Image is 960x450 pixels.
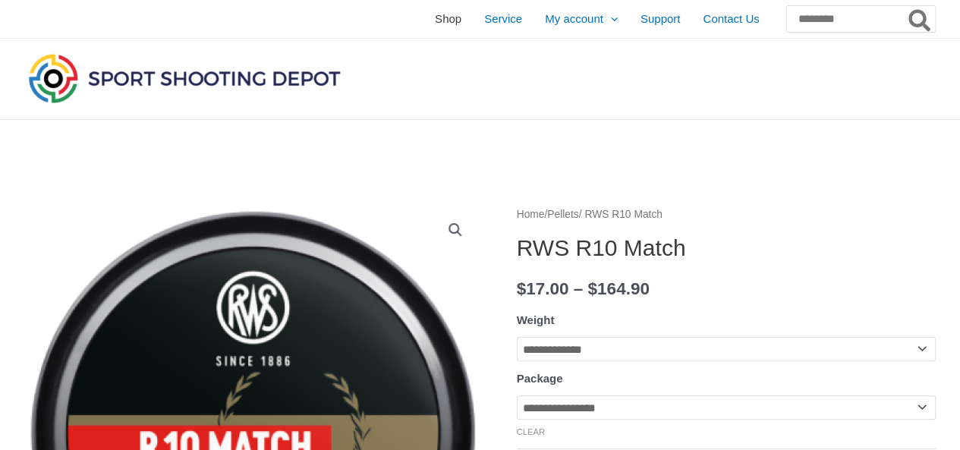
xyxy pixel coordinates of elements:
nav: Breadcrumb [517,205,936,225]
label: Package [517,372,563,385]
bdi: 17.00 [517,279,569,298]
span: $ [517,279,527,298]
a: Clear options [517,427,546,436]
a: Home [517,209,545,220]
button: Search [905,6,935,32]
h1: RWS R10 Match [517,234,936,262]
span: $ [587,279,597,298]
img: Sport Shooting Depot [25,50,344,106]
a: View full-screen image gallery [442,216,469,244]
a: Pellets [547,209,578,220]
bdi: 164.90 [587,279,649,298]
label: Weight [517,313,555,326]
span: – [574,279,584,298]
